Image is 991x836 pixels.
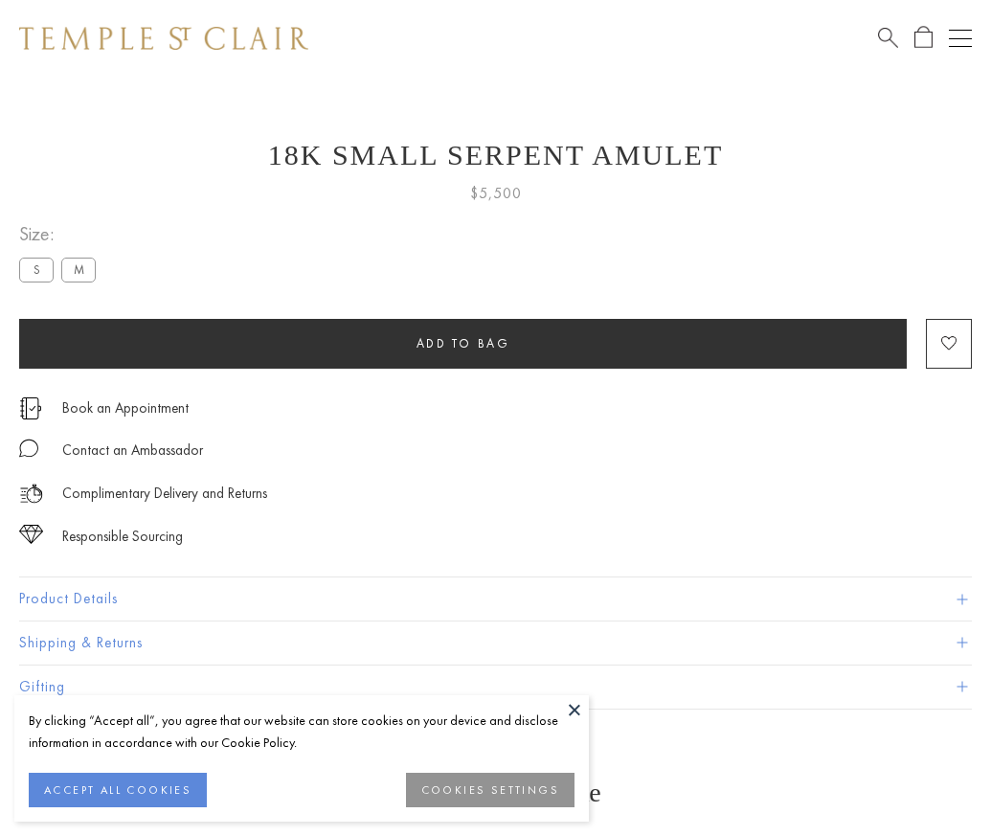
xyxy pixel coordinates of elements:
[417,335,510,351] span: Add to bag
[19,666,972,709] button: Gifting
[19,319,907,369] button: Add to bag
[470,181,522,206] span: $5,500
[29,773,207,807] button: ACCEPT ALL COOKIES
[914,26,933,50] a: Open Shopping Bag
[19,27,308,50] img: Temple St. Clair
[406,773,574,807] button: COOKIES SETTINGS
[19,621,972,665] button: Shipping & Returns
[19,139,972,171] h1: 18K Small Serpent Amulet
[61,258,96,282] label: M
[878,26,898,50] a: Search
[29,710,574,754] div: By clicking “Accept all”, you agree that our website can store cookies on your device and disclos...
[62,439,203,463] div: Contact an Ambassador
[19,439,38,458] img: MessageIcon-01_2.svg
[19,258,54,282] label: S
[19,577,972,621] button: Product Details
[62,397,189,418] a: Book an Appointment
[62,482,267,506] p: Complimentary Delivery and Returns
[62,525,183,549] div: Responsible Sourcing
[19,218,103,250] span: Size:
[949,27,972,50] button: Open navigation
[19,397,42,419] img: icon_appointment.svg
[19,482,43,506] img: icon_delivery.svg
[19,525,43,544] img: icon_sourcing.svg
